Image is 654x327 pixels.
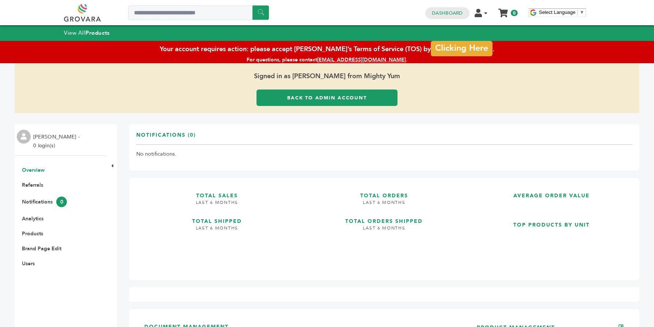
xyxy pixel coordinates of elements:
a: Referrals [22,182,43,189]
h3: TOP PRODUCTS BY UNIT [471,214,632,229]
span: Select Language [539,9,575,15]
a: Products [22,230,43,237]
h4: LAST 6 MONTHS [136,225,298,237]
a: Overview [22,167,45,174]
a: Back to Admin Account [256,90,398,106]
a: TOTAL ORDERS LAST 6 MONTHS TOTAL ORDERS SHIPPED LAST 6 MONTHS [304,185,465,267]
h4: LAST 6 MONTHS [304,199,465,211]
span: ▼ [579,9,584,15]
strong: Products [85,29,110,37]
a: TOTAL SALES LAST 6 MONTHS TOTAL SHIPPED LAST 6 MONTHS [136,185,298,267]
h3: TOTAL SHIPPED [136,211,298,225]
h3: AVERAGE ORDER VALUE [471,185,632,199]
a: Notifications0 [22,198,67,205]
h3: Notifications (0) [136,132,196,144]
h3: TOTAL ORDERS [304,185,465,199]
a: Dashboard [432,10,463,16]
h3: TOTAL ORDERS SHIPPED [304,211,465,225]
input: Search a product or brand... [128,5,269,20]
h4: LAST 6 MONTHS [136,199,298,211]
a: Brand Page Edit [22,245,61,252]
a: Analytics [22,215,43,222]
a: Users [22,260,35,267]
span: 0 [511,10,518,16]
h3: TOTAL SALES [136,185,298,199]
a: Clicking Here [431,41,492,56]
td: No notifications. [136,145,632,164]
a: My Cart [499,7,507,14]
img: profile.png [17,130,31,144]
a: Select Language​ [539,9,584,15]
span: 0 [56,197,67,207]
h4: LAST 6 MONTHS [304,225,465,237]
a: AVERAGE ORDER VALUE [471,185,632,209]
span: Signed in as [PERSON_NAME] from Mighty Yum [15,63,639,90]
a: TOP PRODUCTS BY UNIT [471,214,632,267]
li: [PERSON_NAME] - 0 login(s) [33,133,81,150]
a: [EMAIL_ADDRESS][DOMAIN_NAME] [317,56,406,63]
a: View AllProducts [64,29,110,37]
